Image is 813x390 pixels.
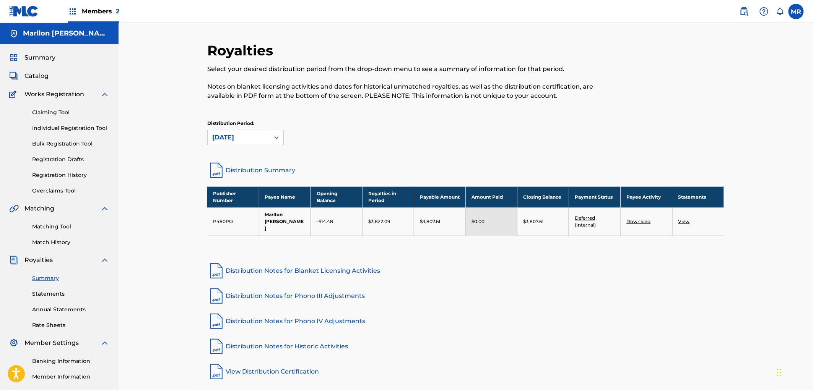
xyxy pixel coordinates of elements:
a: View [678,218,690,224]
a: Matching Tool [32,223,109,231]
img: Works Registration [9,90,19,99]
a: Annual Statements [32,306,109,314]
p: $3,822.09 [368,218,390,225]
th: Opening Balance [311,186,362,207]
iframe: Chat Widget [775,353,813,390]
span: Catalog [24,71,49,81]
a: Banking Information [32,357,109,365]
a: Distribution Summary [207,161,724,180]
th: Payee Activity [621,186,672,207]
div: Widget de chat [775,353,813,390]
td: Marllon [PERSON_NAME] [259,207,311,235]
div: [DATE] [212,133,265,142]
a: Individual Registration Tool [32,124,109,132]
img: pdf [207,312,226,330]
img: Matching [9,204,19,213]
div: User Menu [789,4,804,19]
a: View Distribution Certification [207,362,724,381]
a: Match History [32,238,109,246]
img: pdf [207,362,226,381]
p: Notes on blanket licensing activities and dates for historical unmatched royalties, as well as th... [207,82,605,100]
span: Member Settings [24,338,79,348]
a: Distribution Notes for Phono III Adjustments [207,287,724,305]
th: Payable Amount [414,186,466,207]
a: Registration Drafts [32,155,109,163]
p: -$14.48 [317,218,333,225]
th: Closing Balance [517,186,569,207]
th: Payee Name [259,186,311,207]
p: $3,807.61 [523,218,543,225]
a: Member Information [32,373,109,381]
img: expand [100,256,109,265]
a: Statements [32,290,109,298]
img: pdf [207,337,226,356]
span: Summary [24,53,55,62]
span: Works Registration [24,90,84,99]
span: 2 [116,8,119,15]
th: Amount Paid [466,186,517,207]
img: distribution-summary-pdf [207,161,226,180]
td: P480PO [207,207,259,235]
th: Statements [672,186,724,207]
a: CatalogCatalog [9,71,49,81]
a: Bulk Registration Tool [32,140,109,148]
p: $0.00 [472,218,485,225]
a: Distribution Notes for Historic Activities [207,337,724,356]
a: Rate Sheets [32,321,109,329]
a: Overclaims Tool [32,187,109,195]
img: Top Rightsholders [68,7,77,16]
th: Publisher Number [207,186,259,207]
a: Download [627,218,651,224]
h5: Marllon Maryel Leal Ramirez [23,29,109,38]
img: Accounts [9,29,18,38]
a: Distribution Notes for Blanket Licensing Activities [207,262,724,280]
img: MLC Logo [9,6,39,17]
a: Claiming Tool [32,108,109,117]
a: Registration History [32,171,109,179]
a: SummarySummary [9,53,55,62]
div: Arrastrar [777,361,782,384]
div: Help [756,4,772,19]
p: $3,807.61 [420,218,440,225]
img: pdf [207,287,226,305]
img: Summary [9,53,18,62]
img: Royalties [9,256,18,265]
img: expand [100,90,109,99]
p: Distribution Period: [207,120,284,127]
img: expand [100,204,109,213]
img: expand [100,338,109,348]
a: Deferred (Internal) [575,215,596,228]
img: help [759,7,769,16]
a: Summary [32,274,109,282]
span: Royalties [24,256,53,265]
th: Royalties in Period [362,186,414,207]
img: Catalog [9,71,18,81]
a: Public Search [737,4,752,19]
span: Matching [24,204,54,213]
span: Members [82,7,119,16]
img: search [740,7,749,16]
div: Notifications [776,8,784,15]
h2: Royalties [207,42,277,59]
p: Select your desired distribution period from the drop-down menu to see a summary of information f... [207,65,605,74]
a: Distribution Notes for Phono IV Adjustments [207,312,724,330]
img: pdf [207,262,226,280]
img: Member Settings [9,338,18,348]
th: Payment Status [569,186,621,207]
